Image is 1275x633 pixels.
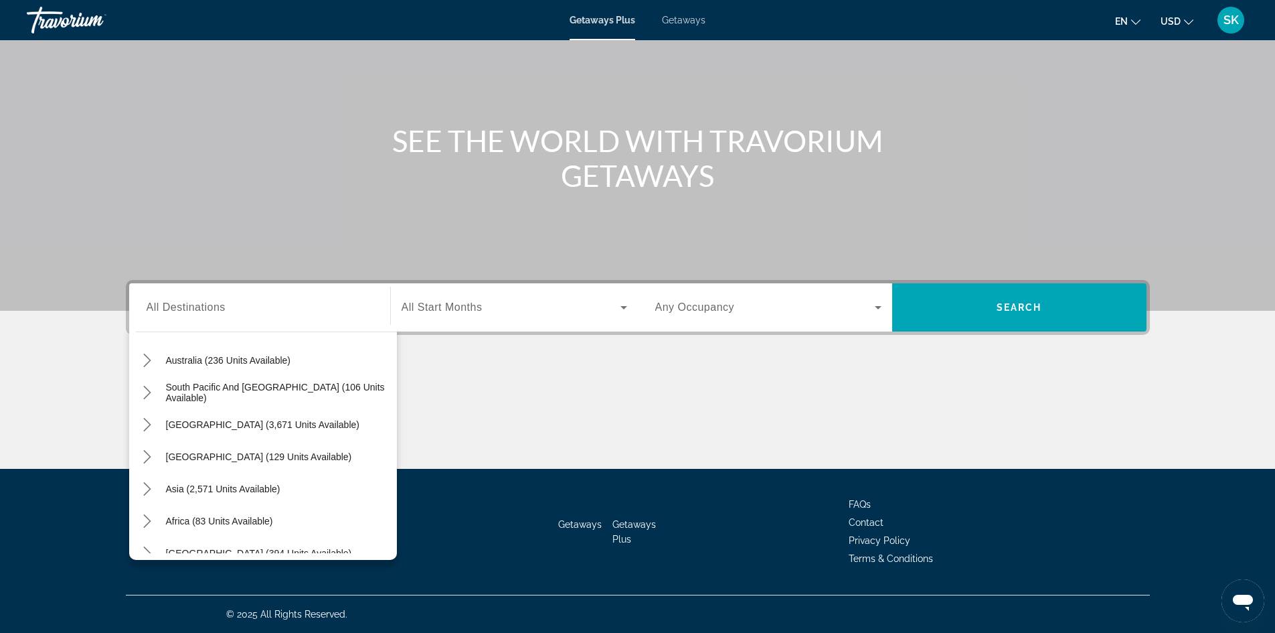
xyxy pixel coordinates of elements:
[1115,16,1128,27] span: en
[849,499,871,510] a: FAQs
[136,381,159,405] button: Toggle South Pacific and Oceania (106 units available) submenu
[558,519,602,530] a: Getaways
[159,380,397,405] button: Select destination: South Pacific and Oceania (106 units available)
[997,302,1042,313] span: Search
[166,355,291,366] span: Australia (236 units available)
[159,348,298,372] button: Select destination: Australia (236 units available)
[570,15,635,25] a: Getaways Plus
[849,553,933,564] a: Terms & Conditions
[136,349,159,372] button: Toggle Australia (236 units available) submenu
[129,325,397,560] div: Destination options
[387,123,889,193] h1: SEE THE WORLD WITH TRAVORIUM GETAWAYS
[129,283,1146,332] div: Search widget
[1161,16,1181,27] span: USD
[849,535,910,546] a: Privacy Policy
[1223,13,1239,27] span: SK
[1213,6,1248,34] button: User Menu
[136,445,159,469] button: Toggle Central America (129 units available) submenu
[226,609,347,620] span: © 2025 All Rights Reserved.
[655,301,735,313] span: Any Occupancy
[166,419,359,430] span: [GEOGRAPHIC_DATA] (3,671 units available)
[136,413,159,437] button: Toggle South America (3,671 units available) submenu
[136,151,397,569] mat-tree: Destination tree
[159,541,359,565] button: Select destination: Middle East (394 units available)
[159,477,287,501] button: Select destination: Asia (2,571 units available)
[166,516,273,526] span: Africa (83 units available)
[136,510,159,533] button: Toggle Africa (83 units available) submenu
[136,478,159,501] button: Toggle Asia (2,571 units available) submenu
[159,445,359,469] button: Select destination: Central America (129 units available)
[1161,11,1193,31] button: Change currency
[612,519,656,545] a: Getaways Plus
[402,301,483,313] span: All Start Months
[662,15,705,25] a: Getaways
[27,3,161,38] a: Travorium
[147,300,373,316] input: Select destination
[166,484,280,494] span: Asia (2,571 units available)
[147,301,226,313] span: All Destinations
[166,548,352,559] span: [GEOGRAPHIC_DATA] (394 units available)
[166,382,390,403] span: South Pacific and [GEOGRAPHIC_DATA] (106 units available)
[159,413,366,437] button: Select destination: South America (3,671 units available)
[892,283,1146,332] button: Search
[136,542,159,565] button: Toggle Middle East (394 units available) submenu
[159,509,280,533] button: Select destination: Africa (83 units available)
[849,517,883,528] a: Contact
[166,451,352,462] span: [GEOGRAPHIC_DATA] (129 units available)
[1221,579,1264,622] iframe: Кнопка запуска окна обмена сообщениями
[1115,11,1140,31] button: Change language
